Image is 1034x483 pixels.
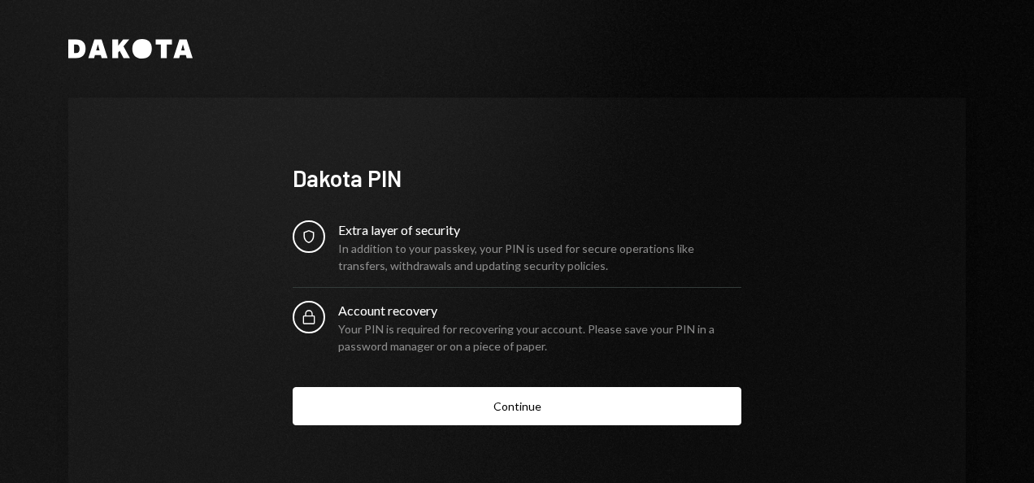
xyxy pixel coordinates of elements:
div: Dakota PIN [293,163,741,194]
div: In addition to your passkey, your PIN is used for secure operations like transfers, withdrawals a... [338,240,741,274]
div: Extra layer of security [338,220,741,240]
button: Continue [293,387,741,425]
div: Account recovery [338,301,741,320]
div: Your PIN is required for recovering your account. Please save your PIN in a password manager or o... [338,320,741,355]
